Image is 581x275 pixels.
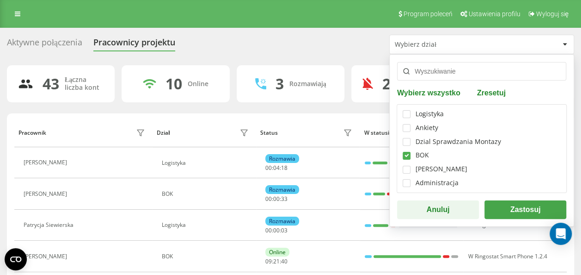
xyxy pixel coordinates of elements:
[162,191,251,197] div: BOK
[165,75,182,93] div: 10
[188,80,208,88] div: Online
[157,130,170,136] div: Dział
[397,88,463,97] button: Wybierz wszystko
[273,257,280,265] span: 21
[18,130,46,136] div: Pracownik
[162,160,251,166] div: Logistyka
[416,151,429,159] div: BOK
[273,164,280,172] span: 04
[397,200,479,219] button: Anuluj
[416,179,459,187] div: Administracja
[265,195,272,203] span: 00
[265,226,272,234] span: 00
[416,165,467,173] div: [PERSON_NAME]
[416,110,444,118] div: Logistyka
[24,222,76,228] div: Patrycja Siewierska
[24,253,69,260] div: [PERSON_NAME]
[468,252,547,260] span: W Ringostat Smart Phone 1.2.4
[275,75,284,93] div: 3
[265,196,287,202] div: : :
[265,154,299,163] div: Rozmawia
[474,88,508,97] button: Zresetuj
[289,80,326,88] div: Rozmawiają
[281,226,287,234] span: 03
[162,253,251,260] div: BOK
[281,257,287,265] span: 40
[265,258,287,265] div: : :
[265,165,287,171] div: : :
[416,124,438,132] div: Ankiety
[536,10,569,18] span: Wyloguj się
[281,195,287,203] span: 33
[273,226,280,234] span: 00
[24,191,69,197] div: [PERSON_NAME]
[416,138,501,146] div: Dzial Sprawdzania Montazy
[43,75,59,93] div: 43
[24,159,69,166] div: [PERSON_NAME]
[7,37,82,52] div: Aktywne połączenia
[395,41,505,49] div: Wybierz dział
[265,257,272,265] span: 09
[93,37,175,52] div: Pracownicy projektu
[469,10,520,18] span: Ustawienia profilu
[484,200,566,219] button: Zastosuj
[281,164,287,172] span: 18
[265,185,299,194] div: Rozmawia
[265,164,272,172] span: 00
[397,62,566,81] input: Wyszukiwanie
[265,227,287,234] div: : :
[65,76,104,92] div: Łączna liczba kont
[265,248,289,256] div: Online
[260,130,278,136] div: Status
[265,217,299,225] div: Rozmawia
[404,10,453,18] span: Program poleceń
[364,130,459,136] div: W statusie
[382,75,391,93] div: 2
[162,222,251,228] div: Logistyka
[550,223,572,245] div: Open Intercom Messenger
[273,195,280,203] span: 00
[5,248,27,270] button: Open CMP widget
